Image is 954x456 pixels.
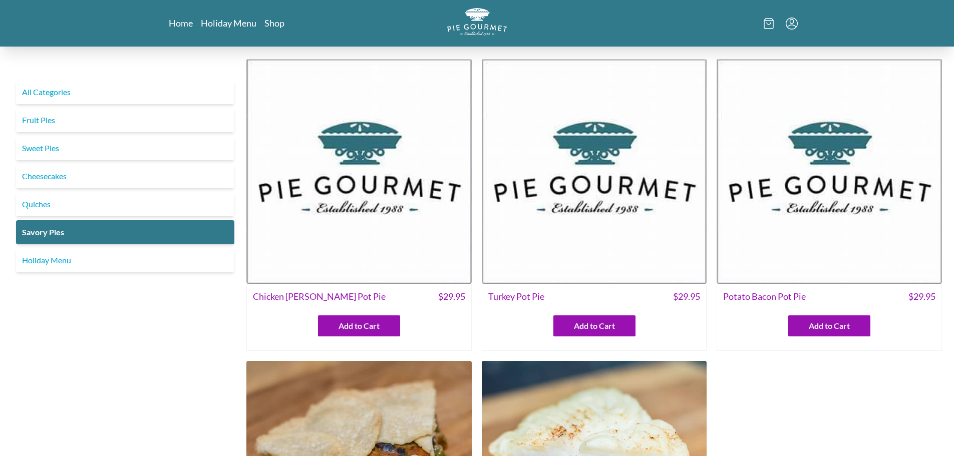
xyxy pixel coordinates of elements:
[447,8,507,39] a: Logo
[16,220,234,244] a: Savory Pies
[723,290,806,303] span: Potato Bacon Pot Pie
[553,315,635,336] button: Add to Cart
[16,164,234,188] a: Cheesecakes
[673,290,700,303] span: $ 29.95
[488,290,544,303] span: Turkey Pot Pie
[438,290,465,303] span: $ 29.95
[482,59,707,284] img: Turkey Pot Pie
[253,290,386,303] span: Chicken [PERSON_NAME] Pot Pie
[908,290,935,303] span: $ 29.95
[16,108,234,132] a: Fruit Pies
[447,8,507,36] img: logo
[16,136,234,160] a: Sweet Pies
[318,315,400,336] button: Add to Cart
[339,320,380,332] span: Add to Cart
[717,59,942,284] img: Potato Bacon Pot Pie
[809,320,850,332] span: Add to Cart
[16,80,234,104] a: All Categories
[246,59,472,284] img: Chicken Curry Pot Pie
[574,320,615,332] span: Add to Cart
[201,17,256,29] a: Holiday Menu
[16,248,234,272] a: Holiday Menu
[169,17,193,29] a: Home
[786,18,798,30] button: Menu
[16,192,234,216] a: Quiches
[788,315,870,336] button: Add to Cart
[264,17,284,29] a: Shop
